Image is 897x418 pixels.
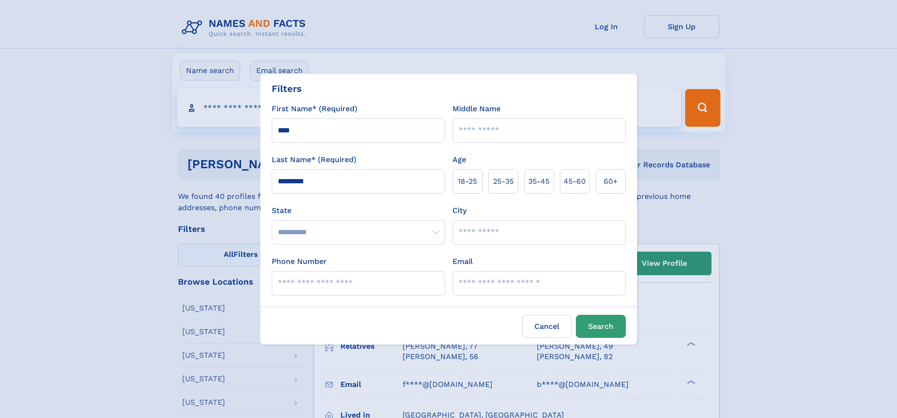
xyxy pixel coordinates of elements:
label: Cancel [522,315,572,338]
span: 45‑60 [564,176,586,187]
label: Middle Name [453,103,501,115]
button: Search [576,315,626,338]
label: Phone Number [272,256,327,267]
div: Filters [272,82,302,96]
span: 35‑45 [528,176,550,187]
span: 25‑35 [493,176,514,187]
label: Last Name* (Required) [272,154,356,165]
label: State [272,205,445,216]
label: First Name* (Required) [272,103,357,115]
label: City [453,205,467,216]
span: 60+ [604,176,618,187]
label: Age [453,154,466,165]
span: 18‑25 [458,176,477,187]
label: Email [453,256,473,267]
